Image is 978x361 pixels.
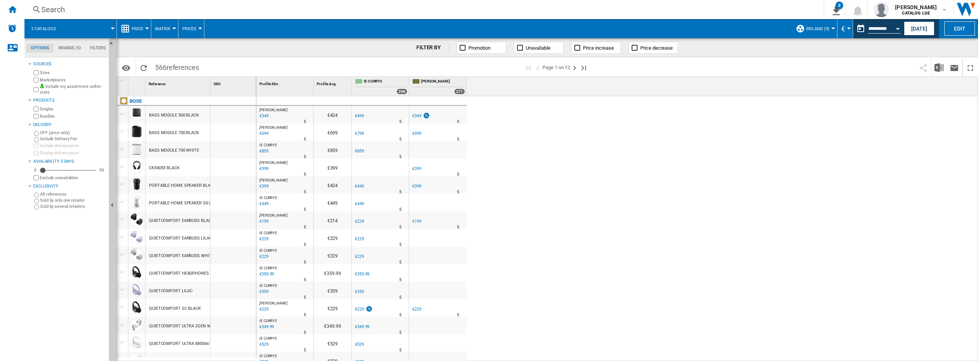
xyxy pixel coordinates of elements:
[457,118,459,126] div: Delivery Time : 5 days
[40,84,106,96] label: Include my assortment within stats
[314,282,351,299] div: €359
[526,45,551,51] span: Unavailable
[259,301,288,305] span: [PERSON_NAME]
[259,266,277,270] span: IE CURRYS
[40,197,106,203] label: Sold by only one retailer
[314,246,351,264] div: €229
[182,19,200,38] div: Prices
[904,21,934,36] button: [DATE]
[314,159,351,176] div: €399
[354,183,364,190] div: €449
[258,253,269,261] div: Last updated : Friday, 8 August 2025 00:15
[874,2,889,17] img: profile.jpg
[423,112,430,119] img: promotionV3.png
[583,45,614,51] span: Price increase
[579,58,588,76] button: Last page
[853,19,902,38] div: This report is based on a date in the past.
[149,142,199,159] div: BASS MODULE 700 WHITE
[355,131,364,136] div: €799
[355,149,364,154] div: €859
[354,341,364,348] div: €529
[841,19,849,38] div: €
[258,183,269,190] div: Last updated : Thursday, 7 August 2025 07:39
[314,211,351,229] div: €214
[399,294,402,301] div: Delivery Time : 5 days
[354,218,364,225] div: €229
[891,21,905,34] button: Open calendar
[259,196,277,200] span: IE CURRYS
[258,306,269,313] div: Last updated : Friday, 8 August 2025 07:22
[34,85,39,94] input: Include my assortment within stats
[212,77,256,89] div: Sort None
[355,254,364,259] div: €229
[916,58,931,76] button: Share this bookmark with others
[259,160,288,165] span: [PERSON_NAME]
[524,58,533,76] button: First page
[54,44,86,53] md-tab-item: Brands (5)
[149,335,238,353] div: QUIETCOMFORT ULTRA 8800661300 DIAMOND
[457,136,459,143] div: Delivery Time : 5 days
[457,171,459,178] div: Delivery Time : 5 days
[355,201,364,206] div: €449
[931,58,947,76] button: Download in Excel
[411,306,421,313] div: €229
[944,21,975,36] button: Edit
[399,329,402,337] div: Delivery Time : 5 days
[354,253,364,261] div: €229
[315,77,351,89] div: Sort None
[304,276,306,284] div: Delivery Time : 5 days
[457,188,459,196] div: Delivery Time : 5 days
[354,323,369,331] div: €349.99
[397,89,407,94] div: 298 offers sold by IE CURRYS
[259,125,288,130] span: [PERSON_NAME]
[354,200,364,208] div: €449
[212,77,256,89] div: SKU Sort None
[34,205,39,210] input: Sold by several retailers
[354,235,364,243] div: €229
[640,45,673,51] span: Price decrease
[86,44,110,53] md-tab-item: Filters
[259,354,277,358] span: IE CURRYS
[304,241,306,249] div: Delivery Time : 5 days
[411,165,421,173] div: €399
[304,153,306,161] div: Delivery Time : 5 days
[411,183,421,190] div: €399
[259,231,277,235] span: IE CURRYS
[304,294,306,301] div: Delivery Time : 5 days
[40,136,106,142] label: Include Delivery Fee
[902,11,930,16] b: CATALOG LGE
[314,176,351,194] div: €424
[411,77,466,96] div: [PERSON_NAME] 271 offers sold by IE HARVEY NORMAN
[314,123,351,141] div: €699
[416,44,449,52] div: FILTER BY
[317,82,336,86] span: Profile Avg
[353,77,409,96] div: IE CURRYS 298 offers sold by IE CURRYS
[34,107,39,112] input: Singles
[149,124,199,142] div: BASS MODULE 700 BLACK
[33,122,106,128] div: Delivery
[40,106,106,112] label: Singles
[40,113,106,119] label: Bundles
[259,82,279,86] span: Profile Min
[136,58,151,76] button: Reload
[147,77,210,89] div: Reference Sort None
[304,346,306,354] div: Delivery Time : 5 days
[399,118,402,126] div: Delivery Time : 5 days
[468,45,491,51] span: Promotion
[399,136,402,143] div: Delivery Time : 5 days
[836,2,843,9] div: 8
[355,184,364,189] div: €449
[412,307,421,312] div: €229
[149,265,223,282] div: QUIETCOMFORT HEADPHONES BLACK
[33,159,106,165] div: Availability 5 Days
[28,19,113,38] div: 2 catalogs
[40,150,106,156] label: Display delivery price
[40,143,106,149] label: Include delivery price
[130,77,145,89] div: Sort None
[258,130,269,138] div: Last updated : Friday, 8 August 2025 06:51
[34,143,39,148] input: Include delivery price
[354,288,364,296] div: €359
[149,177,215,194] div: PORTABLE HOME SPEAKER BLACK
[8,24,17,33] img: alerts-logo.svg
[355,307,364,312] div: €229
